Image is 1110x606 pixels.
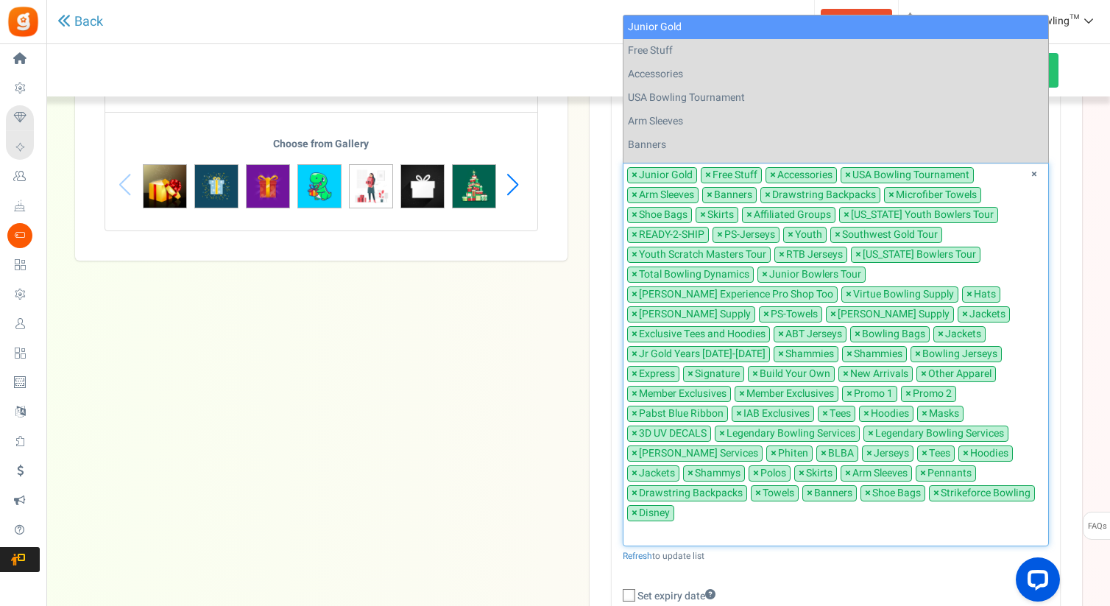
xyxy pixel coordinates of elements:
[911,346,1002,362] li: Bowling Jerseys
[845,168,851,183] span: ×
[748,366,835,382] li: Build Your Own
[860,485,925,501] li: Shoe Bags
[921,367,927,381] span: ×
[958,306,1010,323] li: Jackets
[763,307,769,322] span: ×
[855,247,861,262] span: ×
[623,39,1048,63] li: Free Stuff
[627,386,731,402] li: Member Exclusives
[1031,167,1037,182] span: ×
[757,267,866,283] li: Junior Bowlers Tour
[632,367,637,381] span: ×
[770,168,776,183] span: ×
[627,306,755,323] li: JB Bowling Supply
[846,347,852,362] span: ×
[937,9,983,32] a: Help
[920,466,926,481] span: ×
[916,366,996,382] li: Other Apparel
[866,446,872,461] span: ×
[687,367,693,381] span: ×
[702,187,757,203] li: Banners
[632,426,637,441] span: ×
[623,550,1049,563] div: to update list
[845,466,851,481] span: ×
[632,327,637,342] span: ×
[826,306,954,323] li: JB Bowling Supply
[818,406,855,422] li: Tees
[627,167,697,183] li: Junior Gold
[922,406,927,421] span: ×
[839,207,998,223] li: Washington Youth Bowlers Tour
[637,589,715,604] span: Set expiry date
[794,465,837,482] li: Skirts
[821,446,827,461] span: ×
[751,485,799,501] li: Towels
[933,326,986,342] li: Jackets
[778,347,784,362] span: ×
[627,445,763,462] li: JB Bowling Services
[739,387,745,401] span: ×
[953,13,978,28] span: Help
[705,168,711,183] span: ×
[774,247,847,263] li: RTB Jerseys
[802,485,857,501] li: Banners
[759,306,822,323] li: PS-Towels
[842,346,907,362] li: Shammies
[623,63,1048,86] li: Accessories
[752,367,758,381] span: ×
[822,406,828,421] span: ×
[922,446,927,461] span: ×
[627,286,838,303] li: Bowler's Experience Pro Shop Too
[623,157,1048,180] li: Drawstring Backpacks
[863,426,1008,442] li: Legendary Bowling Services
[736,406,742,421] span: ×
[807,486,813,501] span: ×
[933,486,939,501] span: ×
[713,227,780,243] li: PS-Jerseys
[884,187,981,203] li: Microfiber Towels
[850,326,930,342] li: Bowling Bags
[766,167,837,183] li: Accessories
[627,406,728,422] li: Pabst Blue Ribbon
[701,167,762,183] li: Free Stuff
[929,485,1035,501] li: Strikeforce Bowling
[846,387,852,401] span: ×
[632,228,637,242] span: ×
[627,227,709,243] li: READY-2-SHIP
[749,465,791,482] li: Polos
[715,426,860,442] li: Legendary Bowling Services
[627,505,674,521] li: Disney
[632,466,637,481] span: ×
[916,465,976,482] li: Pennants
[788,228,793,242] span: ×
[627,207,692,223] li: Shoe Bags
[863,406,869,421] span: ×
[632,247,637,262] span: ×
[683,465,745,482] li: Shammys
[765,188,771,202] span: ×
[830,227,942,243] li: Southwest Gold Tour
[632,387,637,401] span: ×
[843,367,849,381] span: ×
[632,506,637,521] span: ×
[707,188,713,202] span: ×
[632,168,637,183] span: ×
[627,326,770,342] li: Exclusive Tees and Hoodies
[755,486,761,501] span: ×
[779,247,785,262] span: ×
[632,287,637,302] span: ×
[7,5,40,38] img: Gratisfaction
[962,307,968,322] span: ×
[627,187,699,203] li: Arm Sleeves
[760,187,880,203] li: Drawstring Backpacks
[901,386,956,402] li: Promo 2
[627,247,771,263] li: Youth Scratch Masters Tour
[938,327,944,342] span: ×
[632,307,637,322] span: ×
[851,247,980,263] li: Hawaii Bowlers Tour
[632,188,637,202] span: ×
[717,228,723,242] span: ×
[821,9,892,32] a: Book a call
[966,287,972,302] span: ×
